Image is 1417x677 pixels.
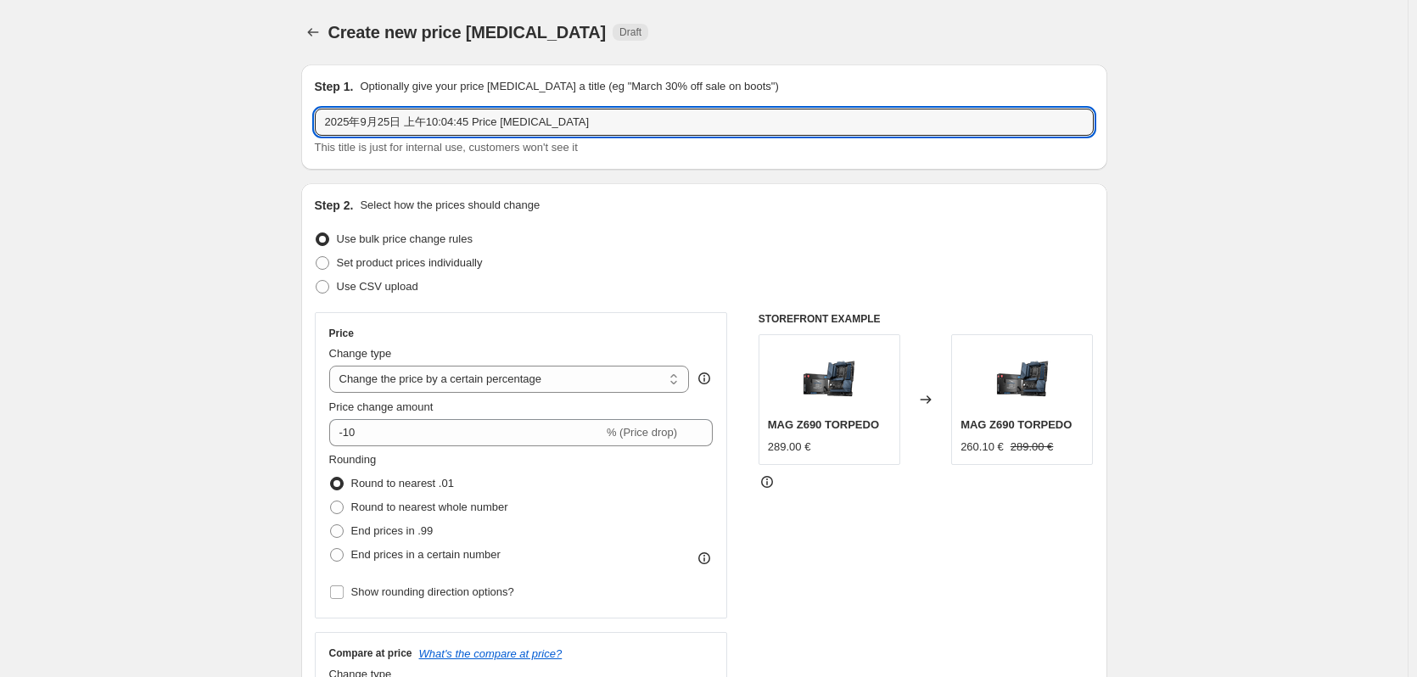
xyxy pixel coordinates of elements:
[329,400,434,413] span: Price change amount
[337,256,483,269] span: Set product prices individually
[337,232,473,245] span: Use bulk price change rules
[768,418,879,431] span: MAG Z690 TORPEDO
[759,312,1094,326] h6: STOREFRONT EXAMPLE
[768,439,811,456] div: 289.00 €
[351,477,454,490] span: Round to nearest .01
[351,548,501,561] span: End prices in a certain number
[619,25,641,39] span: Draft
[315,197,354,214] h2: Step 2.
[315,141,578,154] span: This title is just for internal use, customers won't see it
[329,347,392,360] span: Change type
[315,109,1094,136] input: 30% off holiday sale
[337,280,418,293] span: Use CSV upload
[961,439,1004,456] div: 260.10 €
[607,426,677,439] span: % (Price drop)
[329,646,412,660] h3: Compare at price
[351,524,434,537] span: End prices in .99
[360,78,778,95] p: Optionally give your price [MEDICAL_DATA] a title (eg "March 30% off sale on boots")
[1011,439,1054,456] strike: 289.00 €
[351,585,514,598] span: Show rounding direction options?
[360,197,540,214] p: Select how the prices should change
[696,370,713,387] div: help
[351,501,508,513] span: Round to nearest whole number
[961,418,1072,431] span: MAG Z690 TORPEDO
[329,453,377,466] span: Rounding
[329,327,354,340] h3: Price
[301,20,325,44] button: Price change jobs
[329,419,603,446] input: -15
[328,23,607,42] span: Create new price [MEDICAL_DATA]
[315,78,354,95] h2: Step 1.
[795,344,863,411] img: MAG-Z690-TORPEDO_80x.png
[989,344,1056,411] img: MAG-Z690-TORPEDO_80x.png
[419,647,563,660] button: What's the compare at price?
